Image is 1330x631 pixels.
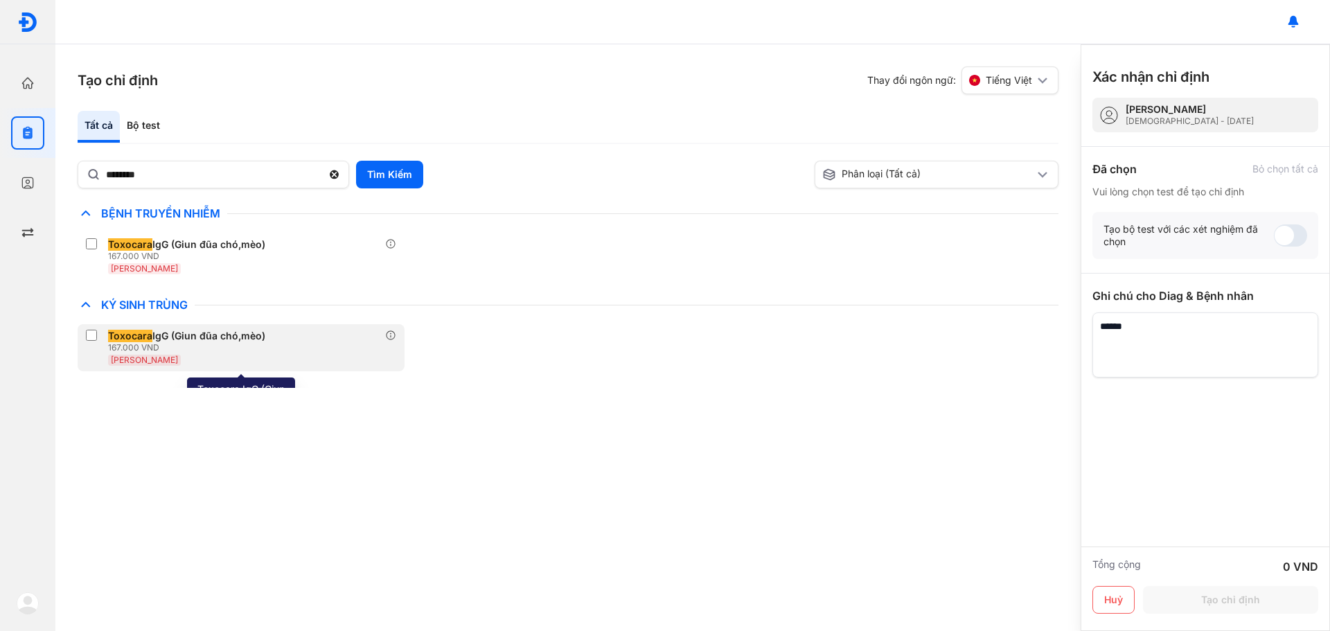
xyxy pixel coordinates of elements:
button: Tìm Kiếm [356,161,423,188]
button: Tạo chỉ định [1143,586,1318,614]
h3: Tạo chỉ định [78,71,158,90]
span: [PERSON_NAME] [111,355,178,365]
span: Tiếng Việt [986,74,1032,87]
img: logo [17,592,39,614]
h3: Xác nhận chỉ định [1092,67,1209,87]
span: Ký Sinh Trùng [94,298,195,312]
div: Bộ test [120,111,167,143]
div: IgG (Giun đũa chó,mèo) [108,238,265,251]
div: Ghi chú cho Diag & Bệnh nhân [1092,287,1318,304]
div: Phân loại (Tất cả) [822,168,1034,181]
div: Thay đổi ngôn ngữ: [867,66,1058,94]
div: Tổng cộng [1092,558,1141,575]
button: Huỷ [1092,586,1135,614]
div: Bỏ chọn tất cả [1252,163,1318,175]
div: [PERSON_NAME] [1126,103,1254,116]
span: Toxocara [108,330,152,342]
span: [PERSON_NAME] [111,263,178,274]
div: 167.000 VND [108,342,271,353]
span: Bệnh Truyền Nhiễm [94,206,227,220]
div: Tất cả [78,111,120,143]
img: logo [17,12,38,33]
div: 167.000 VND [108,251,271,262]
div: Đã chọn [1092,161,1137,177]
div: 0 VND [1283,558,1318,575]
div: [DEMOGRAPHIC_DATA] - [DATE] [1126,116,1254,127]
span: Toxocara [108,238,152,251]
div: Tạo bộ test với các xét nghiệm đã chọn [1103,223,1274,248]
div: IgG (Giun đũa chó,mèo) [108,330,265,342]
div: Vui lòng chọn test để tạo chỉ định [1092,186,1318,198]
